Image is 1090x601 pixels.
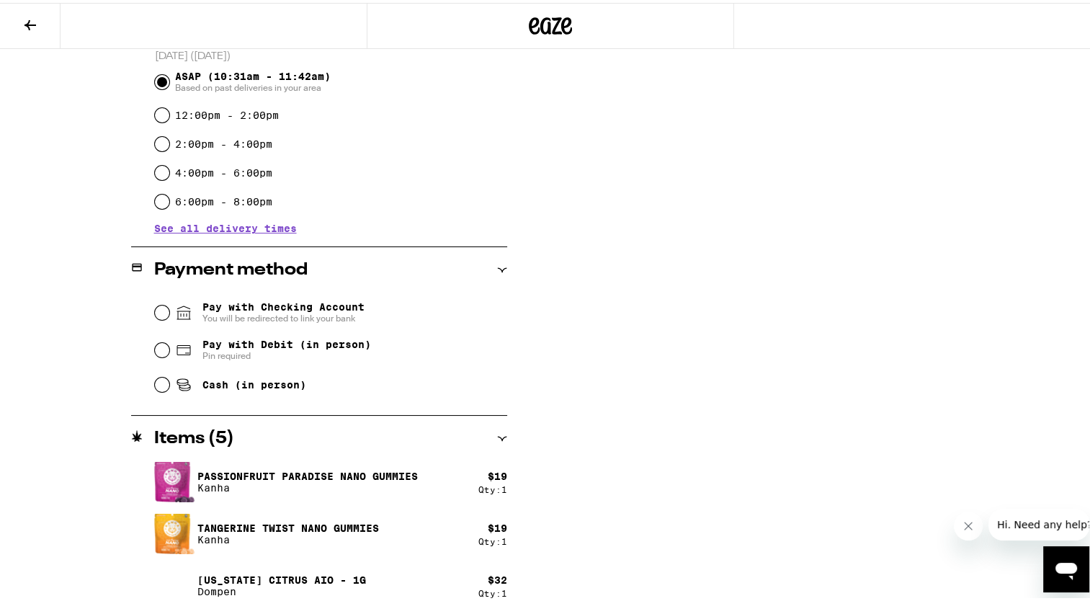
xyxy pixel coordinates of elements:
span: Pin required [202,347,371,359]
h2: Payment method [154,259,308,276]
p: Passionfruit Paradise Nano Gummies [197,468,418,479]
p: Kanha [197,479,418,491]
p: Dompen [197,583,366,595]
iframe: Message from company [988,506,1089,538]
div: Qty: 1 [478,482,507,491]
img: Passionfruit Paradise Nano Gummies [154,458,195,501]
div: Qty: 1 [478,586,507,595]
iframe: Close message [954,509,983,538]
img: Tangerine Twist Nano Gummies [154,509,195,553]
span: Pay with Checking Account [202,298,365,321]
p: Kanha [197,531,379,543]
span: You will be redirected to link your bank [202,310,365,321]
span: Based on past deliveries in your area [175,79,331,91]
button: See all delivery times [154,221,297,231]
div: $ 19 [488,468,507,479]
span: Pay with Debit (in person) [202,336,371,347]
label: 2:00pm - 4:00pm [175,135,272,147]
div: $ 19 [488,520,507,531]
span: Cash (in person) [202,376,306,388]
p: Tangerine Twist Nano Gummies [197,520,379,531]
div: $ 32 [488,571,507,583]
h2: Items ( 5 ) [154,427,234,445]
p: [DATE] ([DATE]) [155,47,507,61]
iframe: Button to launch messaging window [1043,543,1089,589]
label: 4:00pm - 6:00pm [175,164,272,176]
span: ASAP (10:31am - 11:42am) [175,68,331,91]
label: 12:00pm - 2:00pm [175,107,279,118]
label: 6:00pm - 8:00pm [175,193,272,205]
div: Qty: 1 [478,534,507,543]
span: Hi. Need any help? [9,10,104,22]
p: [US_STATE] Citrus AIO - 1g [197,571,366,583]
